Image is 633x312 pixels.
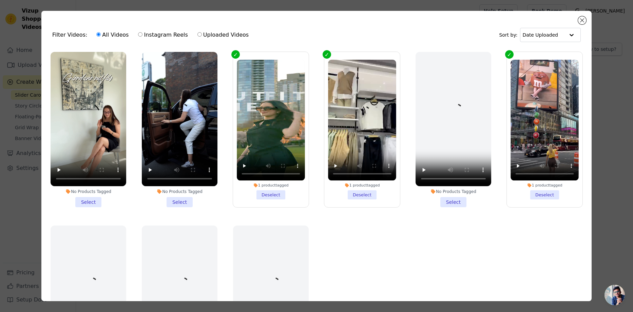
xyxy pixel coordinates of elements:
[142,189,217,194] div: No Products Tagged
[605,285,625,305] a: Open chat
[138,31,188,39] label: Instagram Reels
[96,31,129,39] label: All Videos
[416,189,491,194] div: No Products Tagged
[511,183,579,188] div: 1 product tagged
[52,27,252,43] div: Filter Videos:
[197,31,249,39] label: Uploaded Videos
[51,189,126,194] div: No Products Tagged
[328,183,396,188] div: 1 product tagged
[499,28,581,42] div: Sort by:
[237,183,305,188] div: 1 product tagged
[578,16,586,24] button: Close modal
